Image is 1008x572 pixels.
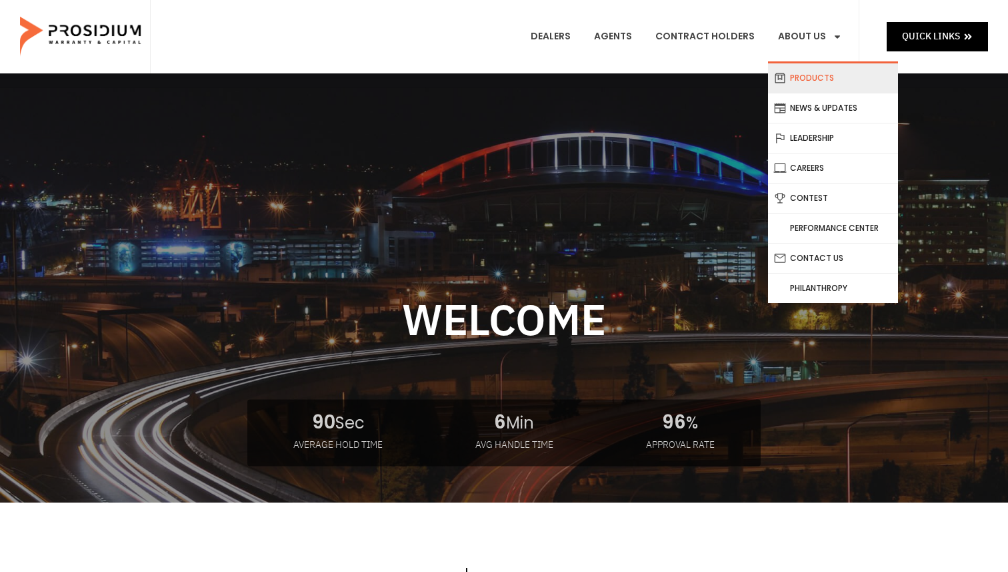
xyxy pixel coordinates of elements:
[768,123,898,153] a: Leadership
[768,214,898,243] a: Performance Center
[768,244,898,273] a: Contact Us
[521,12,852,61] nav: Menu
[768,12,852,61] a: About Us
[887,22,988,51] a: Quick Links
[768,93,898,123] a: News & Updates
[902,28,960,45] span: Quick Links
[768,154,898,183] a: Careers
[768,61,898,303] ul: About Us
[584,12,642,61] a: Agents
[645,12,765,61] a: Contract Holders
[768,184,898,213] a: Contest
[768,63,898,93] a: Products
[768,274,898,303] a: Philanthropy
[521,12,581,61] a: Dealers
